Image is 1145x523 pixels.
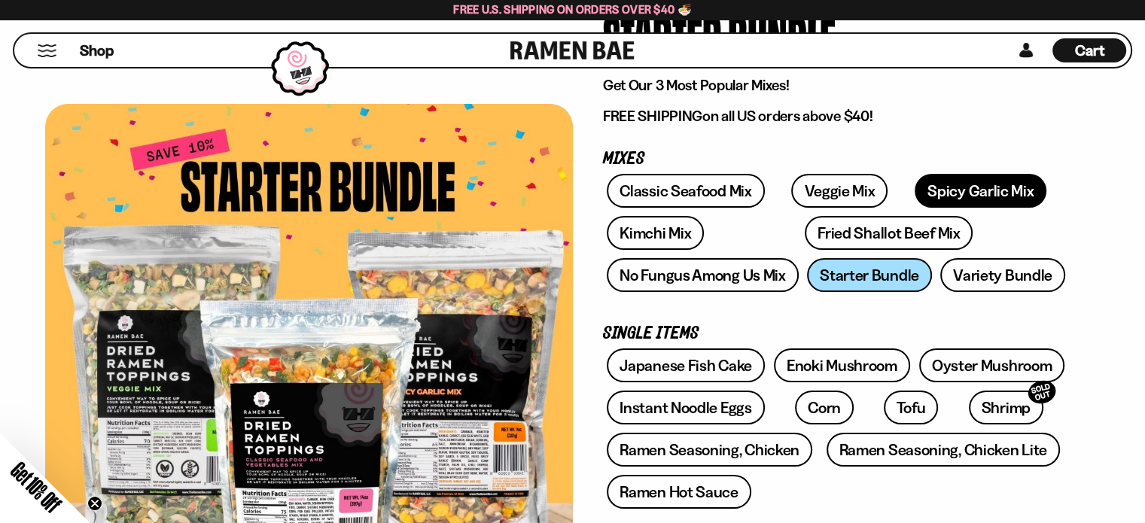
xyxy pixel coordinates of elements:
a: Shop [80,38,114,62]
a: Japanese Fish Cake [607,348,765,382]
div: SOLD OUT [1025,378,1058,407]
a: Oyster Mushroom [919,348,1065,382]
a: Fried Shallot Beef Mix [805,216,973,250]
span: Cart [1075,41,1104,59]
a: ShrimpSOLD OUT [969,391,1043,424]
p: Mixes [603,152,1070,166]
strong: FREE SHIPPING [603,107,702,125]
span: Free U.S. Shipping on Orders over $40 🍜 [453,2,692,17]
p: Single Items [603,327,1070,341]
a: Ramen Seasoning, Chicken [607,433,812,467]
a: Instant Noodle Eggs [607,391,764,424]
button: Mobile Menu Trigger [37,44,57,57]
a: Classic Seafood Mix [607,174,764,208]
a: Spicy Garlic Mix [915,174,1046,208]
button: Close teaser [87,496,102,511]
a: Ramen Hot Sauce [607,475,751,509]
a: Cart [1052,34,1126,67]
a: Veggie Mix [791,174,888,208]
a: Ramen Seasoning, Chicken Lite [827,433,1060,467]
a: No Fungus Among Us Mix [607,258,798,292]
p: Get Our 3 Most Popular Mixes! [603,76,1070,95]
a: Variety Bundle [940,258,1065,292]
a: Enoki Mushroom [774,348,910,382]
a: Tofu [884,391,938,424]
span: Shop [80,41,114,61]
a: Corn [795,391,854,424]
a: Kimchi Mix [607,216,704,250]
p: on all US orders above $40! [603,107,1070,126]
span: Get 10% Off [7,458,65,516]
